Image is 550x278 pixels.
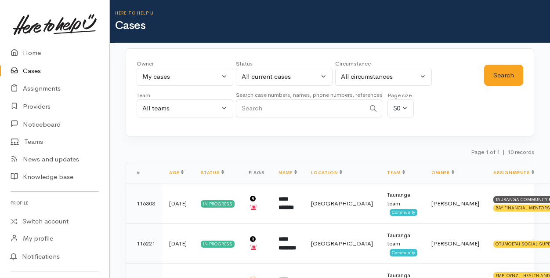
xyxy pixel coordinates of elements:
span: Community [390,249,417,256]
a: Location [311,170,342,176]
div: Circumstance [335,59,432,68]
div: 50 [393,103,400,113]
td: 116221 [126,223,162,264]
div: In progress [201,200,235,207]
div: Tauranga team [387,231,417,248]
td: [DATE] [162,183,194,224]
div: All current cases [242,72,319,82]
span: [PERSON_NAME] [431,200,479,207]
span: [GEOGRAPHIC_DATA] [311,200,373,207]
small: Search case numbers, names, phone numbers, references [236,91,382,99]
div: All circumstances [341,72,418,82]
h6: Here to help u [115,11,550,15]
th: Flags [242,162,271,183]
h1: Cases [115,19,550,32]
th: # [126,162,162,183]
button: All teams [137,99,233,117]
a: Team [387,170,405,176]
button: Search [484,65,523,86]
a: Age [169,170,184,176]
a: Owner [431,170,454,176]
td: 116303 [126,183,162,224]
div: My cases [142,72,220,82]
div: In progress [201,241,235,248]
a: Status [201,170,224,176]
span: [GEOGRAPHIC_DATA] [311,240,373,247]
div: Tauranga team [387,190,417,208]
div: All teams [142,103,220,113]
button: My cases [137,68,233,86]
div: Owner [137,59,233,68]
button: All circumstances [335,68,432,86]
span: | [503,148,505,156]
span: Community [390,209,417,216]
a: Assignments [493,170,534,176]
span: [PERSON_NAME] [431,240,479,247]
input: Search [236,99,365,117]
div: Page size [387,91,414,100]
button: 50 [387,99,414,117]
div: Team [137,91,233,100]
small: Page 1 of 1 10 records [471,148,534,156]
button: All current cases [236,68,333,86]
h6: Profile [11,197,99,209]
div: Status [236,59,333,68]
td: [DATE] [162,223,194,264]
a: Name [279,170,297,176]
